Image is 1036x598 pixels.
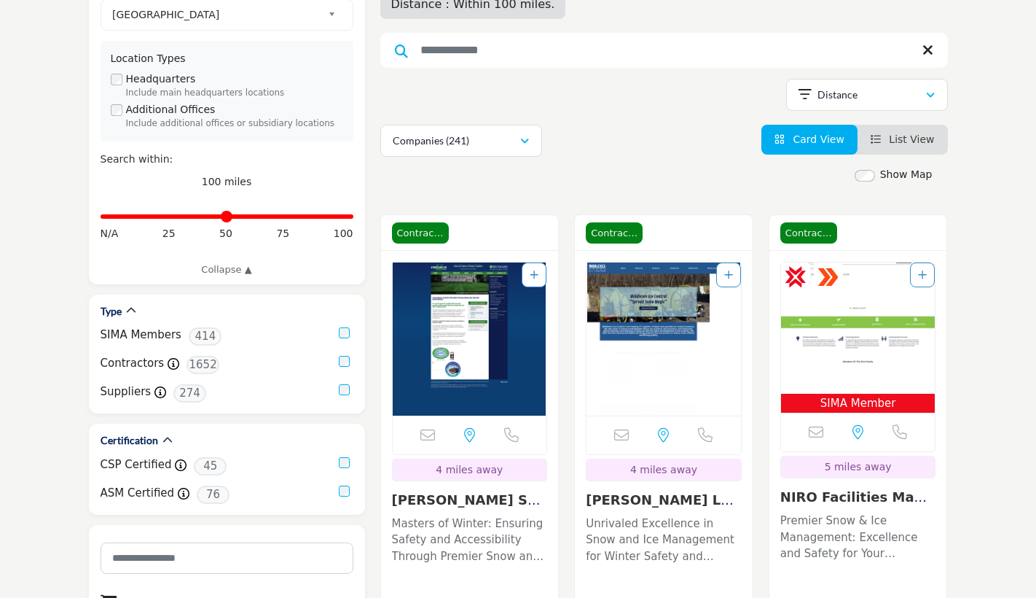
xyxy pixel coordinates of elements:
[126,87,343,100] div: Include main headquarters locations
[334,226,353,241] span: 100
[126,102,216,117] label: Additional Offices
[793,133,844,145] span: Card View
[586,263,741,416] img: David A Lenz Landscape Service
[101,384,152,400] label: Suppliers
[780,489,927,521] a: NIRO Facilities Mana...
[780,513,936,562] p: Premier Snow & Ice Management: Excellence and Safety for Your Commercial Property The company spe...
[126,117,343,131] div: Include additional offices or subsidiary locations
[101,355,165,372] label: Contractors
[126,71,196,87] label: Headquarters
[101,485,175,502] label: ASM Certified
[189,327,221,346] span: 414
[380,125,542,157] button: Companies (241)
[761,125,858,155] li: Card View
[393,133,469,148] p: Companies (241)
[858,125,948,155] li: List View
[393,263,547,416] img: Coughlin Service Corp
[871,133,935,145] a: View List
[101,327,181,343] label: SIMA Members
[586,492,739,524] a: [PERSON_NAME] Landsca...
[825,461,892,473] span: 5 miles away
[586,492,742,508] h3: David A Lenz Landscape Service
[781,263,935,413] a: Open Listing in new tab
[101,543,353,574] input: Search Category
[586,512,742,565] a: Unrivaled Excellence in Snow and Ice Management for Winter Safety and Assurance Specializing in s...
[339,356,350,367] input: Contractors checkbox
[724,269,733,281] a: Add To List
[785,266,807,288] img: CSP Certified Badge Icon
[339,327,350,338] input: SIMA Members checkbox
[392,492,548,508] h3: Coughlin Service Corp
[101,226,119,241] span: N/A
[530,269,538,281] a: Add To List
[880,167,933,182] label: Show Map
[393,263,547,416] a: Open Listing in new tab
[101,457,172,473] label: CSP Certified
[173,384,206,403] span: 274
[586,222,643,244] span: Contractor
[111,51,343,66] div: Location Types
[780,509,936,562] a: Premier Snow & Ice Management: Excellence and Safety for Your Commercial Property The company spe...
[392,222,449,244] span: Contractor
[781,263,935,394] img: NIRO Facilities Management, LLC
[774,133,844,145] a: View Card
[586,516,742,565] p: Unrivaled Excellence in Snow and Ice Management for Winter Safety and Assurance Specializing in s...
[392,512,548,565] a: Masters of Winter: Ensuring Safety and Accessibility Through Premier Snow and Ice Management Serv...
[101,152,353,167] div: Search within:
[101,304,122,319] h2: Type
[187,356,219,374] span: 1652
[339,486,350,497] input: ASM Certified checkbox
[392,492,543,524] a: [PERSON_NAME] Service Cor...
[202,176,252,187] span: 100 miles
[780,489,936,505] h3: NIRO Facilities Management, LLC
[817,88,858,102] p: Distance
[392,516,548,565] p: Masters of Winter: Ensuring Safety and Accessibility Through Premier Snow and Ice Management Serv...
[889,133,934,145] span: List View
[101,263,353,277] a: Collapse ▲
[276,226,289,241] span: 75
[197,486,229,504] span: 76
[162,226,176,241] span: 25
[436,464,503,475] span: 4 miles away
[630,464,697,475] span: 4 miles away
[918,269,927,281] a: Add To List
[339,457,350,468] input: CSP Certified checkbox
[380,33,948,68] input: Search Keyword
[784,395,933,412] span: SIMA Member
[586,263,741,416] a: Open Listing in new tab
[817,266,839,288] img: ASM Certified Badge Icon
[786,79,948,111] button: Distance
[219,226,232,241] span: 50
[101,433,158,448] h2: Certification
[780,222,837,244] span: Contractor
[339,384,350,395] input: Suppliers checkbox
[112,6,322,23] span: [GEOGRAPHIC_DATA]
[194,457,227,475] span: 45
